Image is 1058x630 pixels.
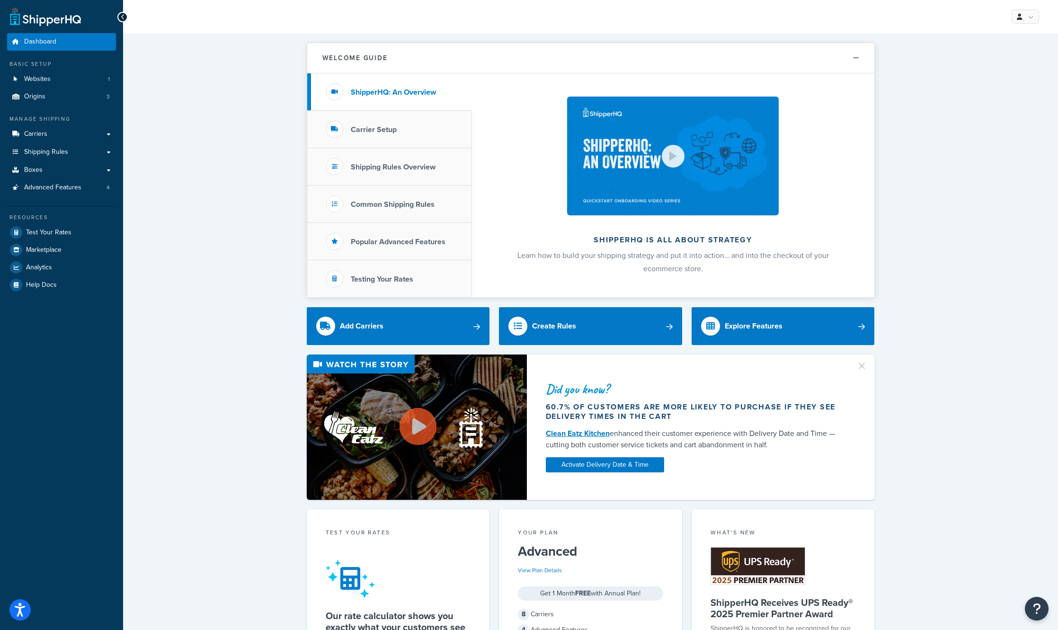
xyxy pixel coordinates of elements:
[7,276,116,293] a: Help Docs
[518,608,663,621] div: Carriers
[26,246,62,254] span: Marketplace
[107,184,110,192] span: 4
[499,307,682,345] a: Create Rules
[7,224,116,241] a: Test Your Rates
[24,38,56,46] span: Dashboard
[26,229,71,237] span: Test Your Rates
[7,88,116,106] li: Origins
[107,93,110,101] span: 3
[546,457,664,472] a: Activate Delivery Date & Time
[351,88,436,97] h3: ShipperHQ: An Overview
[340,319,383,333] div: Add Carriers
[351,275,413,284] h3: Testing Your Rates
[517,250,829,274] span: Learn how to build your shipping strategy and put it into action… and into the checkout of your e...
[7,60,116,68] div: Basic Setup
[24,93,45,101] span: Origins
[24,166,43,174] span: Boxes
[7,179,116,196] a: Advanced Features4
[518,566,562,575] a: View Plan Details
[351,238,445,246] h3: Popular Advanced Features
[518,609,529,620] span: 8
[351,125,397,134] h3: Carrier Setup
[7,143,116,161] a: Shipping Rules
[567,97,778,215] img: ShipperHQ is all about strategy
[307,43,874,73] button: Welcome Guide
[7,241,116,258] a: Marketplace
[326,528,471,539] div: Test your rates
[546,382,845,396] div: Did you know?
[1025,597,1049,621] button: Open Resource Center
[518,528,663,539] div: Your Plan
[7,115,116,123] div: Manage Shipping
[26,264,52,272] span: Analytics
[711,597,856,620] h5: ShipperHQ Receives UPS Ready® 2025 Premier Partner Award
[7,259,116,276] a: Analytics
[7,161,116,179] a: Boxes
[518,586,663,601] div: Get 1 Month with Annual Plan!
[24,75,51,83] span: Websites
[24,184,81,192] span: Advanced Features
[532,319,576,333] div: Create Rules
[307,355,527,500] img: Video thumbnail
[307,307,490,345] a: Add Carriers
[7,71,116,88] li: Websites
[692,307,875,345] a: Explore Features
[725,319,782,333] div: Explore Features
[497,236,849,244] h2: ShipperHQ is all about strategy
[26,281,57,289] span: Help Docs
[7,125,116,143] a: Carriers
[24,130,47,138] span: Carriers
[7,213,116,222] div: Resources
[546,428,845,451] div: enhanced their customer experience with Delivery Date and Time — cutting both customer service ti...
[546,428,610,439] a: Clean Eatz Kitchen
[351,200,435,209] h3: Common Shipping Rules
[322,54,388,62] h2: Welcome Guide
[546,402,845,421] div: 60.7% of customers are more likely to purchase if they see delivery times in the cart
[351,163,436,171] h3: Shipping Rules Overview
[108,75,110,83] span: 1
[24,148,68,156] span: Shipping Rules
[7,88,116,106] a: Origins3
[518,544,663,559] h5: Advanced
[7,33,116,51] a: Dashboard
[7,179,116,196] li: Advanced Features
[711,528,856,539] div: What's New
[575,588,591,598] strong: FREE
[7,71,116,88] a: Websites1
